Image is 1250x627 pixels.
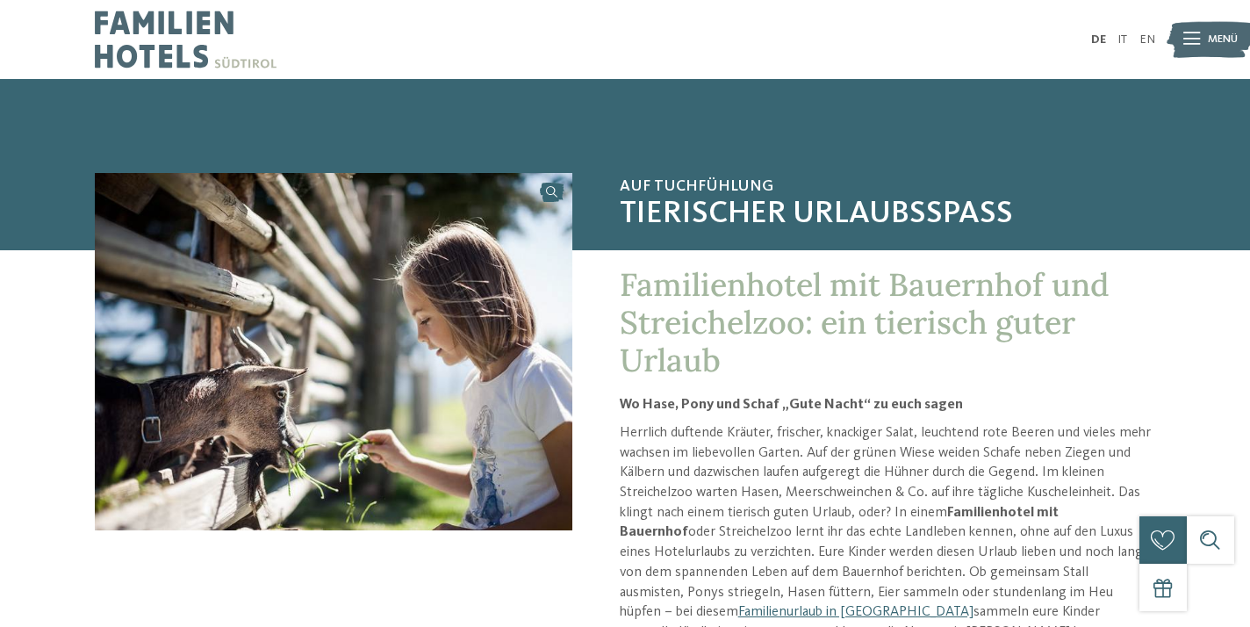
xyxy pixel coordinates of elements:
span: Tierischer Urlaubsspaß [620,196,1155,234]
span: Menü [1208,32,1238,47]
a: Familienurlaub in [GEOGRAPHIC_DATA] [738,605,973,619]
span: Familienhotel mit Bauernhof und Streichelzoo: ein tierisch guter Urlaub [620,264,1110,380]
strong: Wo Hase, Pony und Schaf „Gute Nacht“ zu euch sagen [620,398,963,412]
a: IT [1117,33,1127,46]
span: Auf Tuchfühlung [620,177,1155,197]
a: DE [1091,33,1106,46]
img: Familienhotel mit Bauernhof: ein Traum wird wahr [95,173,572,530]
a: EN [1139,33,1155,46]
